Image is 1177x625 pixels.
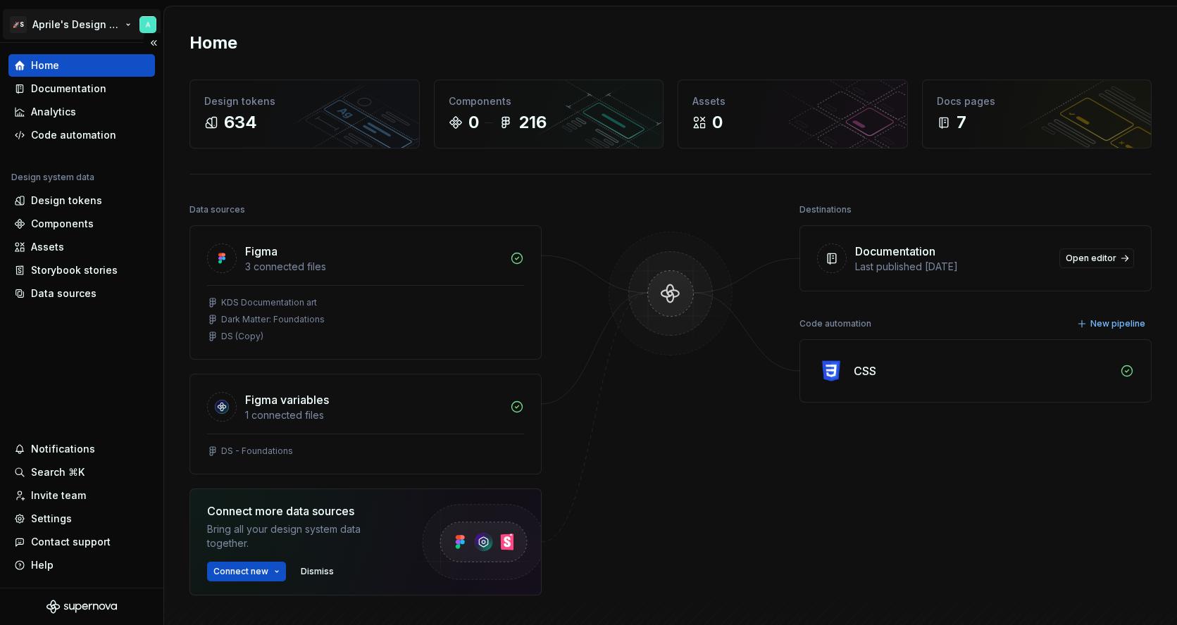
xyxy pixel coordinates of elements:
button: Notifications [8,438,155,460]
div: Code automation [799,314,871,334]
a: Code automation [8,124,155,146]
a: Figma variables1 connected filesDS - Foundations [189,374,542,474]
a: Docs pages7 [922,80,1152,149]
div: Components [31,217,94,231]
button: Collapse sidebar [144,33,163,53]
span: Open editor [1066,253,1116,264]
div: Settings [31,512,72,526]
a: Home [8,54,155,77]
span: Connect new [213,566,268,577]
a: Assets0 [678,80,908,149]
div: CSS [854,362,876,379]
span: Dismiss [301,566,334,577]
div: DS - Foundations [221,446,293,457]
div: Connect more data sources [207,503,397,519]
div: Assets [31,240,64,254]
div: Documentation [31,82,106,96]
div: Storybook stories [31,263,118,277]
button: 🚀SAprile's Design SystemArtem [3,9,161,39]
div: Help [31,558,54,572]
div: Documentation [855,243,935,260]
div: Figma [245,243,278,260]
div: Figma variables [245,391,329,408]
div: 3 connected files [245,260,502,274]
div: 634 [224,111,257,134]
div: Data sources [189,200,245,220]
div: Design system data [11,172,94,183]
a: Assets [8,236,155,258]
div: Analytics [31,105,76,119]
div: Destinations [799,200,852,220]
div: 🚀S [10,16,27,33]
div: Components [449,94,649,108]
button: Connect new [207,562,286,581]
h2: Home [189,32,237,54]
div: Home [31,58,59,72]
a: Design tokens [8,189,155,212]
button: Dismiss [294,562,340,581]
span: New pipeline [1090,318,1145,329]
div: Code automation [31,128,116,142]
button: Help [8,554,155,576]
a: Open editor [1059,248,1134,268]
a: Analytics [8,101,155,123]
a: Components0216 [434,80,664,149]
button: Contact support [8,531,155,553]
div: KDS Documentation art [221,297,317,308]
div: DS (Copy) [221,331,263,342]
div: 7 [957,111,966,134]
div: Data sources [31,286,96,301]
a: Settings [8,507,155,530]
button: Search ⌘K [8,461,155,484]
div: 0 [468,111,479,134]
button: New pipeline [1073,314,1152,334]
a: Storybook stories [8,259,155,282]
a: Figma3 connected filesKDS Documentation artDark Matter: FoundationsDS (Copy) [189,225,542,360]
a: Data sources [8,282,155,305]
div: Assets [692,94,893,108]
div: Bring all your design system data together. [207,522,397,550]
a: Invite team [8,484,155,507]
div: Search ⌘K [31,465,85,479]
div: Notifications [31,442,95,456]
div: Design tokens [31,194,102,208]
div: Last published [DATE] [855,260,1051,274]
a: Design tokens634 [189,80,420,149]
div: Design tokens [204,94,405,108]
a: Documentation [8,77,155,100]
div: 1 connected files [245,408,502,422]
div: Docs pages [937,94,1138,108]
img: Artem [139,16,156,33]
div: Dark Matter: Foundations [221,314,325,325]
div: Invite team [31,488,86,503]
a: Components [8,213,155,235]
div: 0 [712,111,723,134]
div: Contact support [31,535,111,549]
div: 216 [518,111,547,134]
div: Aprile's Design System [32,18,123,32]
svg: Supernova Logo [46,600,117,614]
